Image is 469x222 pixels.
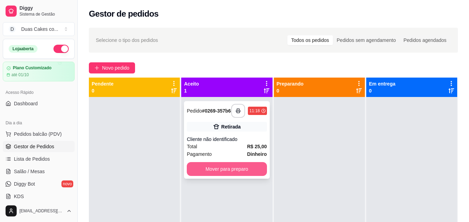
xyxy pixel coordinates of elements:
button: Select a team [3,22,75,36]
div: Retirada [221,123,241,130]
span: D [9,26,16,33]
p: 0 [92,87,114,94]
article: Plano Customizado [13,65,51,71]
button: Mover para preparo [187,162,267,176]
a: Diggy Botnovo [3,178,75,189]
span: [EMAIL_ADDRESS][DOMAIN_NAME] [19,208,64,214]
strong: R$ 25,00 [247,144,267,149]
strong: # 0269-357b6 [202,108,231,114]
a: Gestor de Pedidos [3,141,75,152]
span: Gestor de Pedidos [14,143,54,150]
p: 1 [184,87,199,94]
div: Acesso Rápido [3,87,75,98]
button: Novo pedido [89,62,135,73]
span: Dashboard [14,100,38,107]
span: Total [187,143,197,150]
a: Dashboard [3,98,75,109]
div: Loja aberta [9,45,37,53]
button: [EMAIL_ADDRESS][DOMAIN_NAME] [3,203,75,219]
span: KDS [14,193,24,200]
p: Pendente [92,80,114,87]
span: Diggy [19,5,72,11]
button: Alterar Status [53,45,69,53]
span: Novo pedido [102,64,129,72]
p: 0 [277,87,304,94]
span: Pedidos balcão (PDV) [14,131,62,137]
p: Preparando [277,80,304,87]
a: DiggySistema de Gestão [3,3,75,19]
span: Selecione o tipo dos pedidos [96,36,158,44]
span: Salão / Mesas [14,168,45,175]
article: até 01/10 [11,72,29,78]
a: Salão / Mesas [3,166,75,177]
div: Todos os pedidos [287,35,333,45]
button: Pedidos balcão (PDV) [3,128,75,140]
div: Pedidos agendados [400,35,450,45]
p: 0 [369,87,395,94]
h2: Gestor de pedidos [89,8,159,19]
div: Dia a dia [3,117,75,128]
span: plus [94,65,99,70]
div: Pedidos sem agendamento [333,35,400,45]
span: Lista de Pedidos [14,156,50,162]
div: 11:18 [249,108,260,114]
a: KDS [3,191,75,202]
strong: Dinheiro [247,151,267,157]
a: Plano Customizadoaté 01/10 [3,62,75,81]
div: Cliente não identificado [187,136,267,143]
span: Diggy Bot [14,180,35,187]
span: Sistema de Gestão [19,11,72,17]
span: Pagamento [187,150,212,158]
div: Duas Cakes co ... [21,26,58,33]
a: Lista de Pedidos [3,153,75,165]
p: Aceito [184,80,199,87]
span: Pedido [187,108,202,114]
p: Em entrega [369,80,395,87]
